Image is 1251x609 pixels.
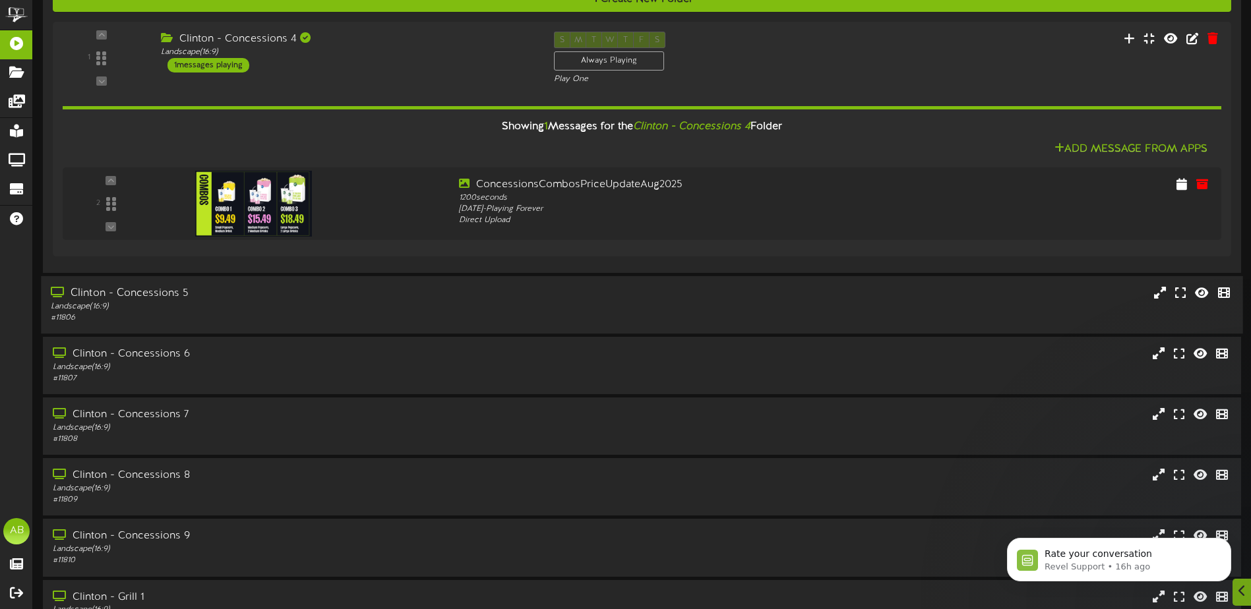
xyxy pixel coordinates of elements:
[554,74,829,85] div: Play One
[544,121,548,132] span: 1
[633,121,750,132] i: Clinton - Concessions 4
[53,468,532,483] div: Clinton - Concessions 8
[53,373,532,384] div: # 11807
[1051,141,1211,158] button: Add Message From Apps
[53,407,532,422] div: Clinton - Concessions 7
[53,529,532,544] div: Clinton - Concessions 9
[53,113,1231,141] div: Showing Messages for the Folder
[459,204,922,215] div: [DATE] - Playing Forever
[987,510,1251,602] iframe: Intercom notifications message
[53,422,532,434] div: Landscape ( 16:9 )
[459,192,922,204] div: 1200 seconds
[3,518,30,544] div: AB
[554,51,664,71] div: Always Playing
[53,590,532,605] div: Clinton - Grill 1
[53,434,532,445] div: # 11808
[51,312,532,324] div: # 11806
[53,483,532,494] div: Landscape ( 16:9 )
[53,362,532,373] div: Landscape ( 16:9 )
[53,494,532,506] div: # 11809
[53,555,532,566] div: # 11810
[51,286,532,301] div: Clinton - Concessions 5
[161,32,534,47] div: Clinton - Concessions 4
[195,171,313,237] img: eeb29fea-706c-430d-b624-3d2c79b20a4d.jpg
[459,177,922,192] div: ConcessionsCombosPriceUpdateAug2025
[459,215,922,226] div: Direct Upload
[168,58,249,72] div: 1 messages playing
[161,47,534,58] div: Landscape ( 16:9 )
[53,544,532,555] div: Landscape ( 16:9 )
[51,301,532,312] div: Landscape ( 16:9 )
[53,347,532,362] div: Clinton - Concessions 6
